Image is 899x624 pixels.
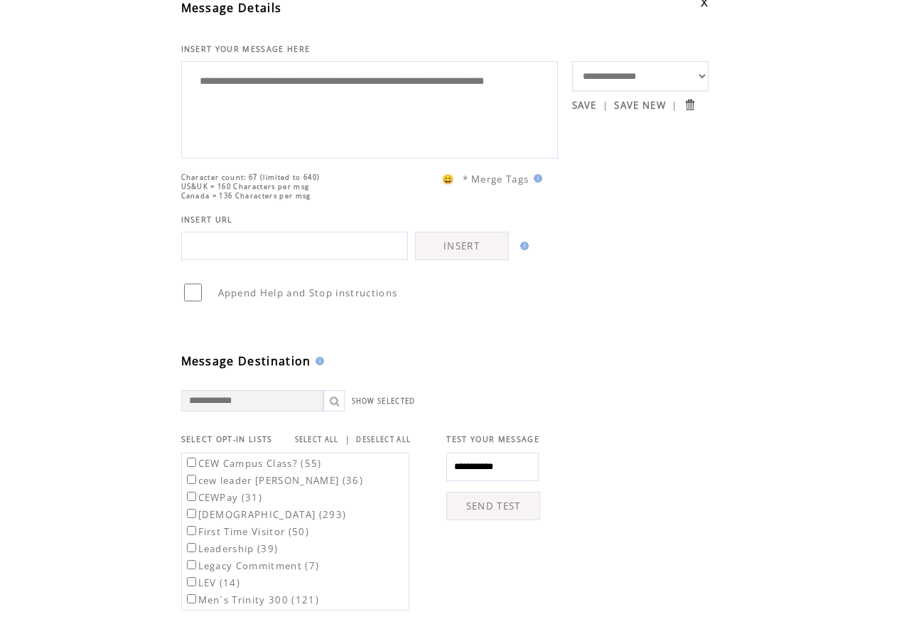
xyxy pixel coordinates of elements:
span: Append Help and Stop instructions [218,286,398,299]
input: [DEMOGRAPHIC_DATA] (293) [187,509,196,518]
label: CEWPay (31) [184,491,263,504]
a: SEND TEST [446,492,540,520]
input: cew leader [PERSON_NAME] (36) [187,475,196,484]
label: [DEMOGRAPHIC_DATA] (293) [184,508,347,521]
input: Submit [683,98,696,112]
input: CEWPay (31) [187,492,196,501]
input: Men`s Trinity 300 (121) [187,594,196,603]
span: * Merge Tags [463,173,529,185]
span: INSERT URL [181,215,233,225]
input: LEV (14) [187,577,196,586]
img: help.gif [529,174,542,183]
a: INSERT [415,232,509,260]
span: | [672,99,677,112]
span: Message Destination [181,353,311,369]
span: | [345,433,350,446]
span: | [603,99,608,112]
label: Legacy Commitment (7) [184,559,320,572]
span: Canada = 136 Characters per msg [181,191,311,200]
label: Men`s Trinity 300 (121) [184,593,320,606]
input: Legacy Commitment (7) [187,560,196,569]
img: help.gif [311,357,324,365]
a: SELECT ALL [295,435,339,444]
span: TEST YOUR MESSAGE [446,434,539,444]
a: DESELECT ALL [356,435,411,444]
img: help.gif [516,242,529,250]
span: INSERT YOUR MESSAGE HERE [181,44,311,54]
span: SELECT OPT-IN LISTS [181,434,273,444]
input: First Time Visitor (50) [187,526,196,535]
a: SHOW SELECTED [352,397,416,406]
label: LEV (14) [184,576,241,589]
input: CEW Campus Class? (55) [187,458,196,467]
label: CEW Campus Class? (55) [184,457,322,470]
span: 😀 [442,173,455,185]
label: First Time Visitor (50) [184,525,310,538]
a: SAVE NEW [614,99,666,112]
label: Leadership (39) [184,542,279,555]
label: cew leader [PERSON_NAME] (36) [184,474,364,487]
span: US&UK = 160 Characters per msg [181,182,310,191]
a: SAVE [572,99,597,112]
input: Leadership (39) [187,543,196,552]
span: Character count: 67 (limited to 640) [181,173,321,182]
